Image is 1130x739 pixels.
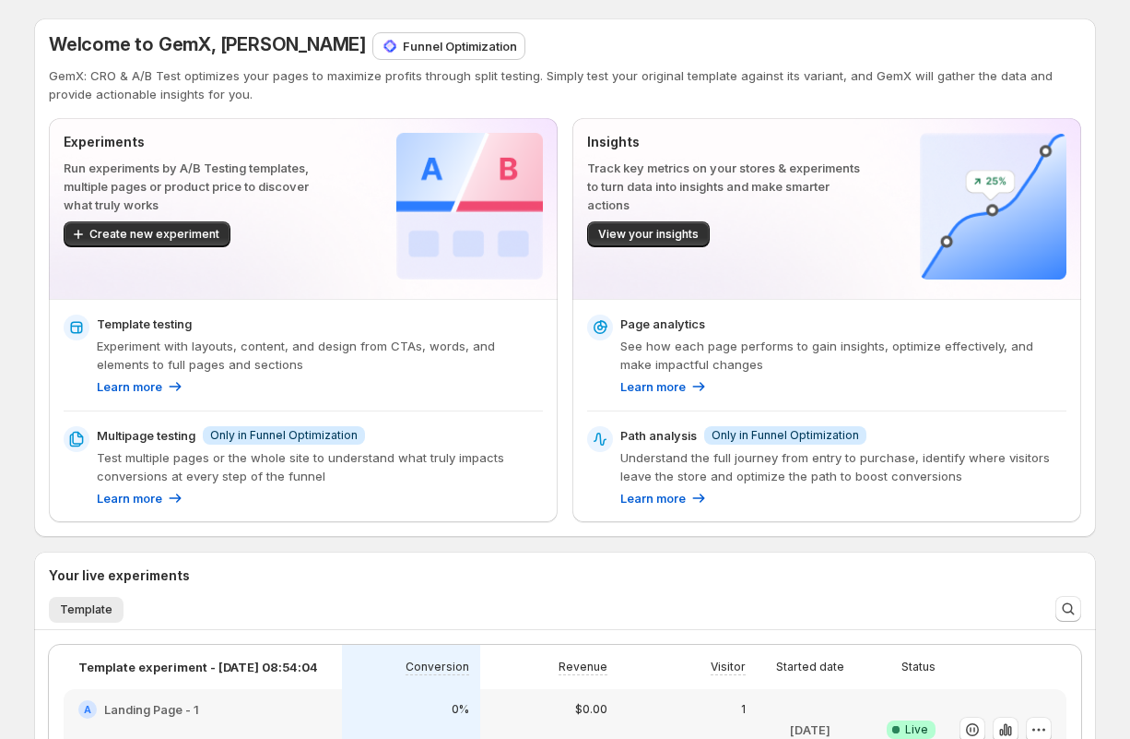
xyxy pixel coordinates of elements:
[920,133,1066,280] img: Insights
[97,337,543,374] p: Experiment with layouts, content, and design from CTAs, words, and elements to full pages and sec...
[620,377,686,396] p: Learn more
[620,489,708,507] a: Learn more
[97,489,162,507] p: Learn more
[97,448,543,485] p: Test multiple pages or the whole site to understand what truly impacts conversions at every step ...
[64,133,337,151] p: Experiments
[84,704,91,715] h2: A
[901,660,936,674] p: Status
[712,428,859,443] span: Only in Funnel Optimization
[1055,596,1081,622] button: Search and filter results
[620,337,1066,374] p: See how each page performs to gain insights, optimize effectively, and make impactful changes
[97,377,184,396] a: Learn more
[620,448,1066,485] p: Understand the full journey from entry to purchase, identify where visitors leave the store and o...
[64,221,230,247] button: Create new experiment
[210,428,358,443] span: Only in Funnel Optimization
[711,660,746,674] p: Visitor
[403,37,517,55] p: Funnel Optimization
[97,315,192,333] p: Template testing
[575,702,607,717] p: $0.00
[559,660,607,674] p: Revenue
[49,566,190,585] h3: Your live experiments
[64,159,337,214] p: Run experiments by A/B Testing templates, multiple pages or product price to discover what truly ...
[97,489,184,507] a: Learn more
[620,377,708,396] a: Learn more
[406,660,469,674] p: Conversion
[104,700,199,719] h2: Landing Page - 1
[741,702,746,717] p: 1
[587,159,861,214] p: Track key metrics on your stores & experiments to turn data into insights and make smarter actions
[620,315,705,333] p: Page analytics
[97,377,162,396] p: Learn more
[776,660,844,674] p: Started date
[97,426,195,445] p: Multipage testing
[396,133,543,280] img: Experiments
[60,602,112,617] span: Template
[381,37,399,55] img: Funnel Optimization
[790,721,830,739] p: [DATE]
[620,489,686,507] p: Learn more
[587,221,710,247] button: View your insights
[49,33,366,55] span: Welcome to GemX, [PERSON_NAME]
[620,426,697,445] p: Path analysis
[587,133,861,151] p: Insights
[452,702,469,717] p: 0%
[89,227,219,242] span: Create new experiment
[598,227,699,242] span: View your insights
[49,66,1081,103] p: GemX: CRO & A/B Test optimizes your pages to maximize profits through split testing. Simply test ...
[905,722,928,737] span: Live
[78,658,318,676] p: Template experiment - [DATE] 08:54:04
